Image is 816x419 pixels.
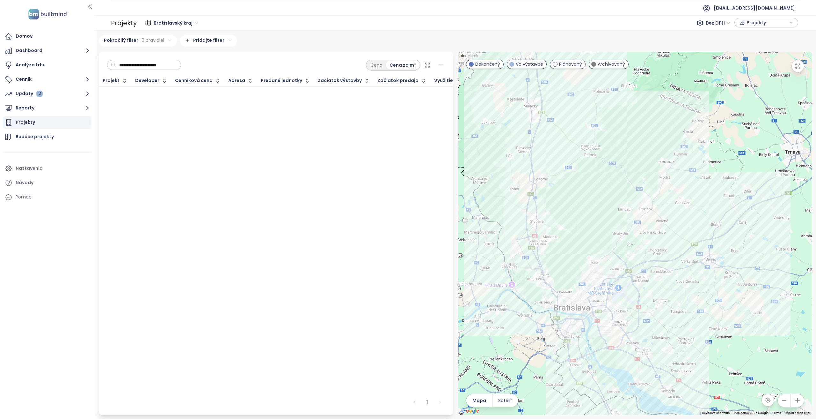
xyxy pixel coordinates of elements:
span: Mapa [472,397,486,404]
a: Nastavenia [3,162,91,175]
div: Projekt [103,79,120,83]
div: Návody [16,179,33,187]
button: right [435,397,445,407]
a: Open this area in Google Maps (opens a new window) [460,407,481,415]
span: Satelit [498,397,512,404]
div: button [738,18,795,27]
li: Predchádzajúca strana [409,397,419,407]
span: Predané jednotky [261,79,302,83]
div: Pomoc [3,191,91,204]
a: 1 [422,397,432,407]
div: Pokročilý filter [99,35,177,47]
a: Report a map error [785,411,810,415]
div: Projekty [111,17,137,29]
div: Využitie budovy [434,79,471,83]
span: right [438,400,442,404]
div: Začiatok predaja [377,79,419,83]
div: Updaty [16,90,43,98]
div: Projekty [16,118,35,126]
div: Začiatok výstavby [318,79,362,83]
span: left [412,400,416,404]
div: Adresa [228,79,245,83]
img: Google [460,407,481,415]
a: Budúce projekty [3,131,91,143]
a: Návody [3,176,91,189]
span: [EMAIL_ADDRESS][DOMAIN_NAME] [714,0,795,16]
div: Cenníková cena [175,79,213,83]
span: Dokončený [475,61,500,68]
span: Projekty [747,18,788,27]
button: Mapa [466,394,492,407]
button: Dashboard [3,44,91,57]
div: Developer [135,79,159,83]
div: Analýza trhu [16,61,46,69]
div: Cena za m² [386,61,419,70]
div: 2 [36,91,43,97]
button: Cenník [3,73,91,86]
button: Keyboard shortcuts [702,411,730,415]
span: Bratislavský kraj [154,18,198,28]
button: Satelit [492,394,518,407]
button: Updaty 2 [3,87,91,100]
a: Domov [3,30,91,43]
li: Nasledujúca strana [435,397,445,407]
a: Projekty [3,116,91,129]
div: Pomoc [16,193,32,201]
span: 0 pravidiel [142,37,164,44]
img: logo [26,8,69,21]
li: 1 [422,397,432,407]
div: Pridajte filter [180,35,237,47]
div: Budúce projekty [16,133,54,141]
span: Bez DPH [706,18,731,28]
span: Map data ©2025 Google [733,411,768,415]
a: Analýza trhu [3,59,91,71]
button: left [409,397,419,407]
div: Domov [16,32,33,40]
div: Cena [367,61,386,70]
span: Plánovaný [559,61,582,68]
a: Terms (opens in new tab) [772,411,781,415]
button: Reporty [3,102,91,115]
span: Vo výstavbe [516,61,543,68]
span: Archivovaný [598,61,625,68]
div: Nastavenia [16,164,43,172]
